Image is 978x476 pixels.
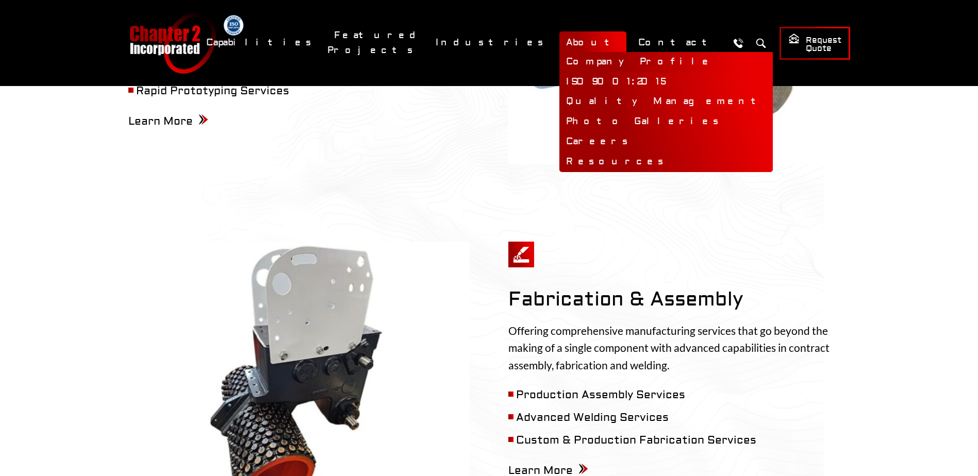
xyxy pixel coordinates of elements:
[788,33,841,54] span: Request Quote
[327,24,424,61] a: Featured Projects
[128,12,216,74] a: Chapter 2 Incorporated
[559,92,773,112] a: Quality Management
[780,27,850,60] a: Request Quote
[429,31,554,54] a: Industries
[559,132,773,152] a: Careers
[559,152,773,172] a: Resources
[508,322,850,374] p: Offering comprehensive manufacturing services that go beyond the making of a single component wit...
[128,82,470,100] li: Rapid Prototyping Services
[508,386,850,404] li: Production Assembly Services
[729,33,748,53] a: Call Us
[559,72,773,92] a: ISO 9001:2015
[559,31,626,54] a: About
[508,288,850,312] h2: Fabrication & Assembly
[200,31,322,54] a: Capabilities
[508,409,850,427] li: Advanced Welding Services
[632,31,724,54] a: Contact
[752,33,771,53] button: Search
[559,52,773,72] a: Company Profile
[128,114,208,128] a: Learn More
[508,432,850,449] li: Custom & Production Fabrication Services
[559,112,773,132] a: Photo Galleries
